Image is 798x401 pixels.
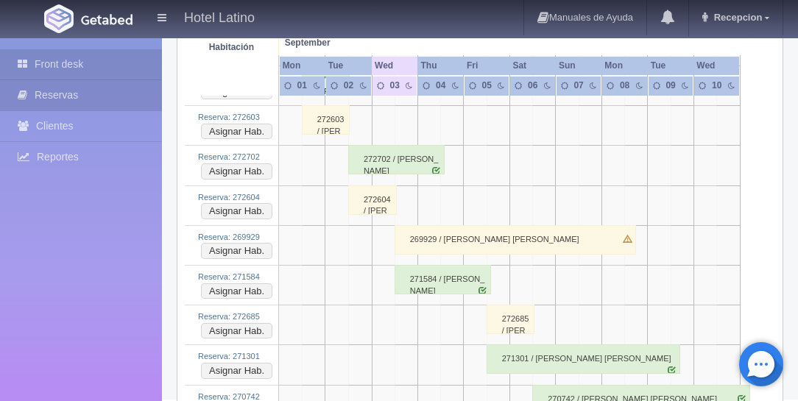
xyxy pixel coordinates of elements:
[198,233,260,241] a: Reserva: 269929
[372,56,417,76] th: Wed
[693,56,740,76] th: Wed
[184,7,255,26] h4: Hotel Latino
[487,344,680,374] div: 271301 / [PERSON_NAME] [PERSON_NAME]
[710,79,724,92] div: 10
[434,79,447,92] div: 04
[295,79,308,92] div: 01
[526,79,539,92] div: 06
[648,56,693,76] th: Tue
[509,56,555,76] th: Sat
[348,185,397,215] div: 272604 / [PERSON_NAME]
[601,56,647,76] th: Mon
[198,272,260,281] a: Reserva: 271584
[209,42,254,52] strong: Habitación
[198,193,260,202] a: Reserva: 272604
[389,79,401,92] div: 03
[201,243,272,259] button: Asignar Hab.
[201,323,272,339] button: Asignar Hab.
[198,392,260,401] a: Reserva: 270742
[201,163,272,180] button: Asignar Hab.
[487,305,535,334] div: 272685 / [PERSON_NAME]
[325,56,372,76] th: Tue
[710,12,763,23] span: Recepcion
[81,14,133,25] img: Getabed
[201,283,272,299] button: Asignar Hab.
[201,363,272,379] button: Asignar Hab.
[618,79,631,92] div: 08
[348,145,445,174] div: 272702 / [PERSON_NAME]
[302,105,350,135] div: 272603 / [PERSON_NAME]
[480,79,492,92] div: 05
[395,265,491,294] div: 271584 / [PERSON_NAME]
[417,56,463,76] th: Thu
[279,56,325,76] th: Mon
[198,312,260,321] a: Reserva: 272685
[285,37,366,49] span: September
[556,56,601,76] th: Sun
[201,203,272,219] button: Asignar Hab.
[44,4,74,33] img: Getabed
[664,79,677,92] div: 09
[342,79,356,92] div: 02
[198,113,260,121] a: Reserva: 272603
[572,79,585,92] div: 07
[201,124,272,140] button: Asignar Hab.
[464,56,509,76] th: Fri
[198,352,260,361] a: Reserva: 271301
[198,152,260,161] a: Reserva: 272702
[395,225,637,255] div: 269929 / [PERSON_NAME] [PERSON_NAME]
